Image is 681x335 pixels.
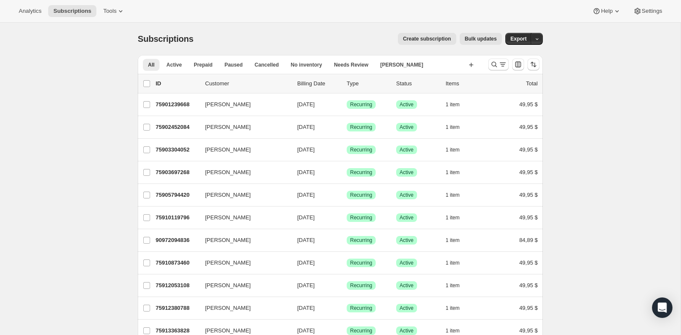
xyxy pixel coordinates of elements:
span: Active [400,124,414,131]
span: Bulk updates [465,35,497,42]
span: [PERSON_NAME] [205,236,251,245]
span: [PERSON_NAME] [205,281,251,290]
button: [PERSON_NAME] [200,98,285,111]
span: 1 item [446,214,460,221]
span: [PERSON_NAME] [205,146,251,154]
span: [DATE] [297,327,315,334]
span: [PERSON_NAME] [205,168,251,177]
span: No inventory [291,61,322,68]
span: Create subscription [403,35,451,42]
span: [DATE] [297,305,315,311]
p: Status [396,79,439,88]
span: Recurring [350,305,372,312]
span: 49,95 $ [519,146,538,153]
span: Recurring [350,259,372,266]
span: 1 item [446,124,460,131]
div: Items [446,79,488,88]
div: 75902452084[PERSON_NAME][DATE]LogradoRecurringLogradoActive1 item49,95 $ [156,121,538,133]
span: Active [400,169,414,176]
p: 75903304052 [156,146,198,154]
span: [PERSON_NAME] [380,61,423,68]
span: 1 item [446,192,460,198]
button: Help [587,5,626,17]
span: 1 item [446,146,460,153]
button: [PERSON_NAME] [200,188,285,202]
span: [DATE] [297,214,315,221]
button: 1 item [446,99,469,111]
span: [PERSON_NAME] [205,304,251,312]
span: 49,95 $ [519,192,538,198]
span: Analytics [19,8,41,15]
button: [PERSON_NAME] [200,279,285,292]
p: Billing Date [297,79,340,88]
span: 49,95 $ [519,214,538,221]
button: 1 item [446,280,469,291]
div: Type [347,79,389,88]
span: [DATE] [297,192,315,198]
span: 1 item [446,327,460,334]
div: 75910873460[PERSON_NAME][DATE]LogradoRecurringLogradoActive1 item49,95 $ [156,257,538,269]
button: Crear vista nueva [464,59,478,71]
span: 49,95 $ [519,327,538,334]
span: 49,95 $ [519,101,538,108]
span: Needs Review [334,61,368,68]
div: 90972094836[PERSON_NAME][DATE]LogradoRecurringLogradoActive1 item84,89 $ [156,234,538,246]
div: IDCustomerBilling DateTypeStatusItemsTotal [156,79,538,88]
button: Export [505,33,532,45]
span: Active [166,61,182,68]
span: [DATE] [297,124,315,130]
p: 75901239668 [156,100,198,109]
span: Active [400,214,414,221]
span: 49,95 $ [519,305,538,311]
span: 1 item [446,305,460,312]
span: 49,95 $ [519,169,538,175]
span: 1 item [446,237,460,244]
span: Active [400,146,414,153]
p: ID [156,79,198,88]
p: 90972094836 [156,236,198,245]
span: 84,89 $ [519,237,538,243]
span: Tools [103,8,116,15]
div: 75903697268[PERSON_NAME][DATE]LogradoRecurringLogradoActive1 item49,95 $ [156,166,538,178]
span: Recurring [350,282,372,289]
div: 75903304052[PERSON_NAME][DATE]LogradoRecurringLogradoActive1 item49,95 $ [156,144,538,156]
div: 75901239668[PERSON_NAME][DATE]LogradoRecurringLogradoActive1 item49,95 $ [156,99,538,111]
button: Subscriptions [48,5,96,17]
div: 75905794420[PERSON_NAME][DATE]LogradoRecurringLogradoActive1 item49,95 $ [156,189,538,201]
span: Active [400,327,414,334]
span: Recurring [350,101,372,108]
button: [PERSON_NAME] [200,256,285,270]
span: Subscriptions [53,8,91,15]
p: 75913363828 [156,326,198,335]
span: [DATE] [297,146,315,153]
button: Buscar y filtrar resultados [488,58,509,70]
span: Active [400,101,414,108]
div: 75910119796[PERSON_NAME][DATE]LogradoRecurringLogradoActive1 item49,95 $ [156,212,538,224]
span: [PERSON_NAME] [205,123,251,131]
span: Help [601,8,612,15]
span: All [148,61,154,68]
span: [DATE] [297,101,315,108]
button: Personalizar el orden y la visibilidad de las columnas de la tabla [512,58,524,70]
span: Prepaid [194,61,212,68]
span: Settings [642,8,662,15]
div: 75912053108[PERSON_NAME][DATE]LogradoRecurringLogradoActive1 item49,95 $ [156,280,538,291]
span: 1 item [446,259,460,266]
button: 1 item [446,189,469,201]
button: 1 item [446,121,469,133]
span: Cancelled [255,61,279,68]
button: 1 item [446,234,469,246]
span: 1 item [446,101,460,108]
button: [PERSON_NAME] [200,211,285,224]
span: [DATE] [297,169,315,175]
button: 1 item [446,166,469,178]
div: Open Intercom Messenger [652,297,672,318]
button: [PERSON_NAME] [200,233,285,247]
span: [PERSON_NAME] [205,191,251,199]
button: Ordenar los resultados [527,58,539,70]
button: Analytics [14,5,46,17]
p: 75910873460 [156,259,198,267]
span: Subscriptions [138,34,194,44]
p: 75902452084 [156,123,198,131]
span: Active [400,282,414,289]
